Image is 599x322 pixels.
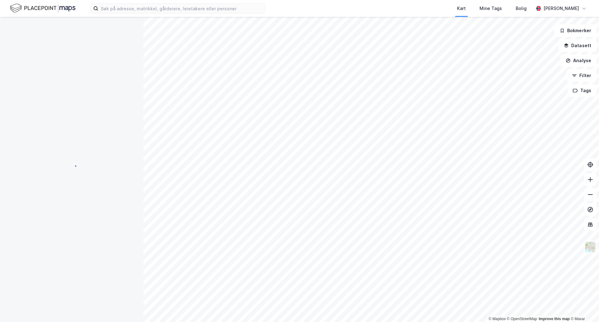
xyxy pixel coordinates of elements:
div: [PERSON_NAME] [543,5,579,12]
img: Z [584,241,596,253]
div: Bolig [516,5,527,12]
button: Bokmerker [554,24,597,37]
button: Tags [567,84,597,97]
a: Mapbox [489,317,506,321]
a: Improve this map [539,317,570,321]
iframe: Chat Widget [568,292,599,322]
div: Kontrollprogram for chat [568,292,599,322]
button: Filter [567,69,597,82]
div: Mine Tags [480,5,502,12]
button: Datasett [558,39,597,52]
div: Kart [457,5,466,12]
img: logo.f888ab2527a4732fd821a326f86c7f29.svg [10,3,75,14]
a: OpenStreetMap [507,317,537,321]
img: spinner.a6d8c91a73a9ac5275cf975e30b51cfb.svg [67,161,77,171]
button: Analyse [560,54,597,67]
input: Søk på adresse, matrikkel, gårdeiere, leietakere eller personer [98,4,265,13]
